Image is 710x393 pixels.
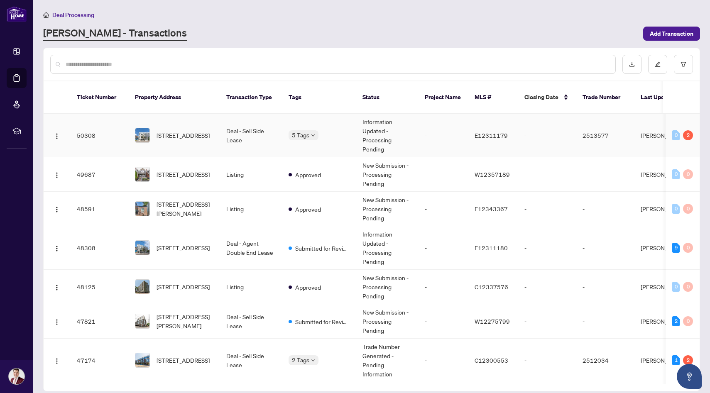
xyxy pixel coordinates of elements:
[356,270,418,304] td: New Submission - Processing Pending
[518,114,576,157] td: -
[634,114,696,157] td: [PERSON_NAME]
[295,170,321,179] span: Approved
[282,81,356,114] th: Tags
[356,339,418,382] td: Trade Number Generated - Pending Information
[220,270,282,304] td: Listing
[220,339,282,382] td: Deal - Sell Side Lease
[220,81,282,114] th: Transaction Type
[135,167,149,181] img: thumbnail-img
[135,314,149,328] img: thumbnail-img
[418,114,468,157] td: -
[292,130,309,140] span: 5 Tags
[157,131,210,140] span: [STREET_ADDRESS]
[43,26,187,41] a: [PERSON_NAME] - Transactions
[518,157,576,192] td: -
[54,133,60,139] img: Logo
[518,81,576,114] th: Closing Date
[672,243,680,253] div: 9
[50,315,64,328] button: Logo
[418,339,468,382] td: -
[475,356,508,364] span: C12300553
[622,55,641,74] button: download
[70,270,128,304] td: 48125
[683,282,693,292] div: 0
[311,358,315,362] span: down
[648,55,667,74] button: edit
[54,319,60,325] img: Logo
[576,81,634,114] th: Trade Number
[70,81,128,114] th: Ticket Number
[54,358,60,364] img: Logo
[518,304,576,339] td: -
[295,244,349,253] span: Submitted for Review
[518,270,576,304] td: -
[468,81,518,114] th: MLS #
[674,55,693,74] button: filter
[70,157,128,192] td: 49687
[634,304,696,339] td: [PERSON_NAME]
[629,61,635,67] span: download
[650,27,693,40] span: Add Transaction
[672,355,680,365] div: 1
[70,192,128,226] td: 48591
[475,244,508,251] span: E12311180
[157,282,210,291] span: [STREET_ADDRESS]
[576,226,634,270] td: -
[683,204,693,214] div: 0
[356,81,418,114] th: Status
[54,245,60,252] img: Logo
[70,226,128,270] td: 48308
[50,168,64,181] button: Logo
[418,157,468,192] td: -
[634,157,696,192] td: [PERSON_NAME]
[418,226,468,270] td: -
[135,280,149,294] img: thumbnail-img
[475,171,510,178] span: W12357189
[475,205,508,212] span: E12343367
[634,81,696,114] th: Last Updated By
[576,157,634,192] td: -
[672,169,680,179] div: 0
[295,317,349,326] span: Submitted for Review
[418,192,468,226] td: -
[157,356,210,365] span: [STREET_ADDRESS]
[672,130,680,140] div: 0
[356,226,418,270] td: Information Updated - Processing Pending
[356,304,418,339] td: New Submission - Processing Pending
[576,114,634,157] td: 2513577
[9,369,24,384] img: Profile Icon
[672,316,680,326] div: 2
[220,157,282,192] td: Listing
[643,27,700,41] button: Add Transaction
[634,192,696,226] td: [PERSON_NAME]
[634,339,696,382] td: [PERSON_NAME]
[683,316,693,326] div: 0
[576,339,634,382] td: 2512034
[311,133,315,137] span: down
[70,114,128,157] td: 50308
[524,93,558,102] span: Closing Date
[475,283,508,290] span: C12337576
[135,353,149,367] img: thumbnail-img
[683,130,693,140] div: 2
[356,157,418,192] td: New Submission - Processing Pending
[50,129,64,142] button: Logo
[518,339,576,382] td: -
[634,226,696,270] td: [PERSON_NAME]
[157,200,213,218] span: [STREET_ADDRESS][PERSON_NAME]
[70,304,128,339] td: 47821
[418,270,468,304] td: -
[683,355,693,365] div: 2
[157,243,210,252] span: [STREET_ADDRESS]
[220,114,282,157] td: Deal - Sell Side Lease
[54,172,60,178] img: Logo
[475,132,508,139] span: E12311179
[43,12,49,18] span: home
[518,192,576,226] td: -
[356,114,418,157] td: Information Updated - Processing Pending
[295,205,321,214] span: Approved
[672,204,680,214] div: 0
[683,169,693,179] div: 0
[418,81,468,114] th: Project Name
[475,317,510,325] span: W12275799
